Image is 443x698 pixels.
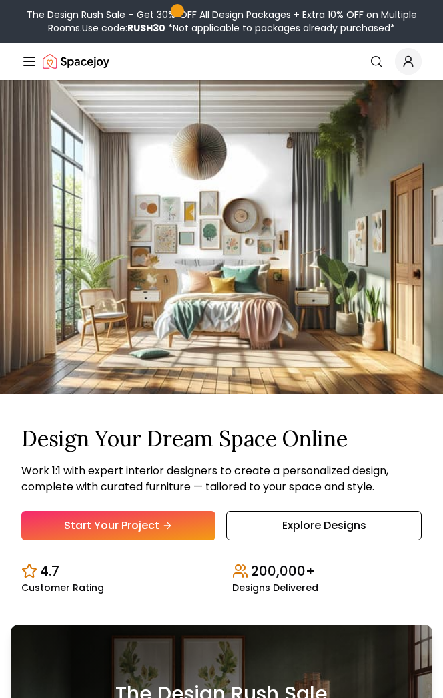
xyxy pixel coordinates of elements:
small: Designs Delivered [232,583,318,592]
a: Explore Designs [226,511,422,540]
p: 4.7 [40,562,59,580]
h1: Design Your Dream Space Online [21,426,422,452]
a: Spacejoy [43,48,109,75]
b: RUSH30 [127,21,165,35]
img: Spacejoy Logo [43,48,109,75]
div: Design stats [21,551,422,592]
p: Work 1:1 with expert interior designers to create a personalized design, complete with curated fu... [21,463,422,495]
small: Customer Rating [21,583,104,592]
span: Use code: [82,21,165,35]
a: Start Your Project [21,511,215,540]
p: 200,000+ [251,562,315,580]
div: The Design Rush Sale – Get 30% OFF All Design Packages + Extra 10% OFF on Multiple Rooms. [5,8,438,35]
span: *Not applicable to packages already purchased* [165,21,395,35]
nav: Global [21,43,422,80]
